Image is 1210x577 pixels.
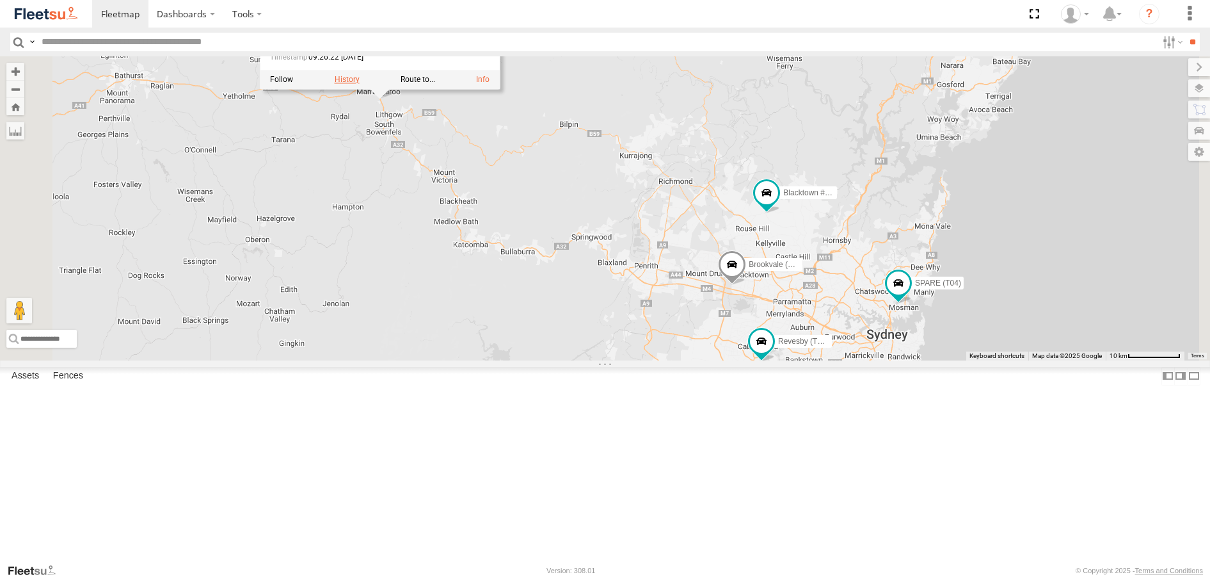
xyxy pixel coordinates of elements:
[6,80,24,98] button: Zoom out
[749,260,873,269] span: Brookvale (T10 - [PERSON_NAME])
[6,122,24,140] label: Measure
[13,5,79,22] img: fleetsu-logo-horizontal.svg
[7,564,66,577] a: Visit our Website
[1139,4,1159,24] i: ?
[1188,367,1200,386] label: Hide Summary Table
[1191,353,1204,358] a: Terms (opens in new tab)
[1135,567,1203,574] a: Terms and Conditions
[969,352,1024,361] button: Keyboard shortcuts
[1174,367,1187,386] label: Dock Summary Table to the Right
[6,98,24,115] button: Zoom Home
[778,337,898,346] span: Revesby (T07 - [PERSON_NAME])
[546,567,595,574] div: Version: 308.01
[47,368,90,386] label: Fences
[1158,33,1185,51] label: Search Filter Options
[1076,567,1203,574] div: © Copyright 2025 -
[783,188,919,197] span: Blacktown #2 (T05 - [PERSON_NAME])
[6,63,24,80] button: Zoom in
[1106,352,1184,361] button: Map scale: 10 km per 79 pixels
[1161,367,1174,386] label: Dock Summary Table to the Left
[1056,4,1094,24] div: Darren Small
[400,75,434,84] label: Route To Location
[476,75,490,84] a: View Asset Details
[5,368,45,386] label: Assets
[334,75,359,84] label: View Asset History
[1188,143,1210,161] label: Map Settings
[270,54,464,62] div: Date/time of location update
[1110,352,1127,359] span: 10 km
[27,33,37,51] label: Search Query
[915,279,961,288] span: SPARE (T04)
[1032,352,1102,359] span: Map data ©2025 Google
[6,298,32,323] button: Drag Pegman onto the map to open Street View
[270,75,293,84] label: Realtime tracking of Asset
